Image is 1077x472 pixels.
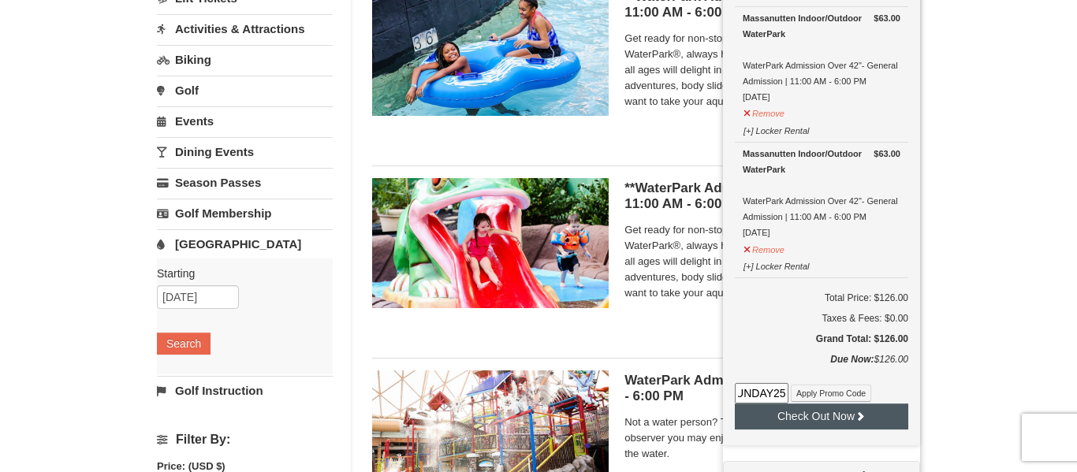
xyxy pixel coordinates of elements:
[372,178,609,307] img: 6619917-738-d4d758dd.jpg
[830,354,874,365] strong: Due Now:
[735,310,908,326] div: Taxes & Fees: $0.00
[157,14,333,43] a: Activities & Attractions
[874,10,900,26] strong: $63.00
[157,168,333,197] a: Season Passes
[624,222,900,301] span: Get ready for non-stop thrills at the Massanutten WaterPark®, always heated to 84° Fahrenheit. Ch...
[735,331,908,347] h5: Grand Total: $126.00
[743,146,900,177] div: Massanutten Indoor/Outdoor WaterPark
[157,333,211,355] button: Search
[743,119,810,139] button: [+] Locker Rental
[743,102,785,121] button: Remove
[743,255,810,274] button: [+] Locker Rental
[624,31,900,110] span: Get ready for non-stop thrills at the Massanutten WaterPark®, always heated to 84° Fahrenheit. Ch...
[157,433,333,447] h4: Filter By:
[624,373,900,404] h5: WaterPark Admission- Observer | 11:00 AM - 6:00 PM
[157,460,225,472] strong: Price: (USD $)
[157,199,333,228] a: Golf Membership
[874,146,900,162] strong: $63.00
[157,266,321,281] label: Starting
[735,351,908,383] div: $126.00
[743,10,900,105] div: WaterPark Admission Over 42"- General Admission | 11:00 AM - 6:00 PM [DATE]
[743,146,900,240] div: WaterPark Admission Over 42"- General Admission | 11:00 AM - 6:00 PM [DATE]
[624,414,900,462] span: Not a water person? Then this ticket is just for you. As an observer you may enjoy the WaterPark ...
[157,106,333,136] a: Events
[735,290,908,306] h6: Total Price: $126.00
[157,76,333,105] a: Golf
[791,385,871,402] button: Apply Promo Code
[157,45,333,74] a: Biking
[624,180,900,212] h5: **WaterPark Admission - Under 42” Tall | 11:00 AM - 6:00 PM
[157,137,333,166] a: Dining Events
[157,376,333,405] a: Golf Instruction
[743,238,785,258] button: Remove
[735,403,908,429] button: Check Out Now
[157,229,333,258] a: [GEOGRAPHIC_DATA]
[743,10,900,42] div: Massanutten Indoor/Outdoor WaterPark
